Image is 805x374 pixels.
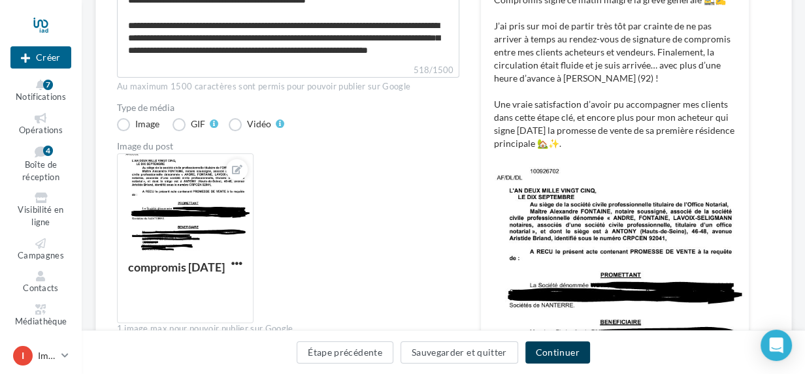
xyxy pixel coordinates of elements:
[401,341,518,364] button: Sauvegarder et quitter
[10,190,71,230] a: Visibilité en ligne
[16,91,66,102] span: Notifications
[191,119,205,129] div: GIF
[117,323,459,335] div: 1 image max pour pouvoir publier sur Google
[10,343,71,368] a: I Immoguide
[10,236,71,264] a: Campagnes
[10,46,71,69] button: Créer
[10,110,71,138] a: Opérations
[117,142,459,151] div: Image du post
[22,349,24,362] span: I
[525,341,590,364] button: Continuer
[18,205,63,228] span: Visibilité en ligne
[10,143,71,185] a: Boîte de réception4
[117,63,459,78] label: 518/1500
[247,119,271,129] div: Vidéo
[43,146,53,156] div: 4
[10,268,71,296] a: Contacts
[43,80,53,90] div: 7
[128,260,225,274] div: compromis [DATE]
[117,103,459,112] label: Type de média
[18,250,64,260] span: Campagnes
[135,119,159,129] div: Image
[15,316,67,326] span: Médiathèque
[19,125,63,135] span: Opérations
[38,349,56,362] p: Immoguide
[297,341,393,364] button: Étape précédente
[22,160,59,183] span: Boîte de réception
[117,81,459,93] div: Au maximum 1500 caractères sont permis pour pouvoir publier sur Google
[761,330,792,361] div: Open Intercom Messenger
[10,46,71,69] div: Nouvelle campagne
[23,283,59,293] span: Contacts
[10,302,71,330] a: Médiathèque
[10,77,71,105] button: Notifications 7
